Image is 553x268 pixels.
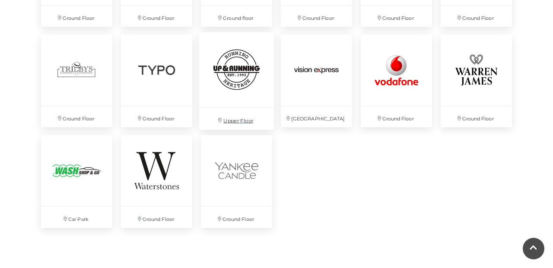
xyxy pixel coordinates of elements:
[197,131,276,232] a: Ground Floor
[121,6,192,27] p: Ground Floor
[361,6,432,27] p: Ground Floor
[201,6,272,27] p: Ground floor
[41,6,112,27] p: Ground Floor
[356,30,436,132] a: Ground Floor
[117,30,197,132] a: Ground Floor
[361,106,432,127] p: Ground Floor
[37,131,117,232] a: Wash Shop and Go, Basingstoke, Festival Place, Hampshire Car Park
[194,28,278,134] a: Up & Running at Festival Place Upper Floor
[117,131,197,232] a: Ground Floor
[41,135,112,206] img: Wash Shop and Go, Basingstoke, Festival Place, Hampshire
[281,106,352,127] p: [GEOGRAPHIC_DATA]
[441,106,512,127] p: Ground Floor
[276,30,356,132] a: [GEOGRAPHIC_DATA]
[41,207,112,228] p: Car Park
[436,30,516,132] a: Ground Floor
[41,106,112,127] p: Ground Floor
[199,32,274,107] img: Up & Running at Festival Place
[441,6,512,27] p: Ground Floor
[199,107,274,129] p: Upper Floor
[281,6,352,27] p: Ground Floor
[37,30,117,132] a: Ground Floor
[121,106,192,127] p: Ground Floor
[121,207,192,228] p: Ground Floor
[201,207,272,228] p: Ground Floor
